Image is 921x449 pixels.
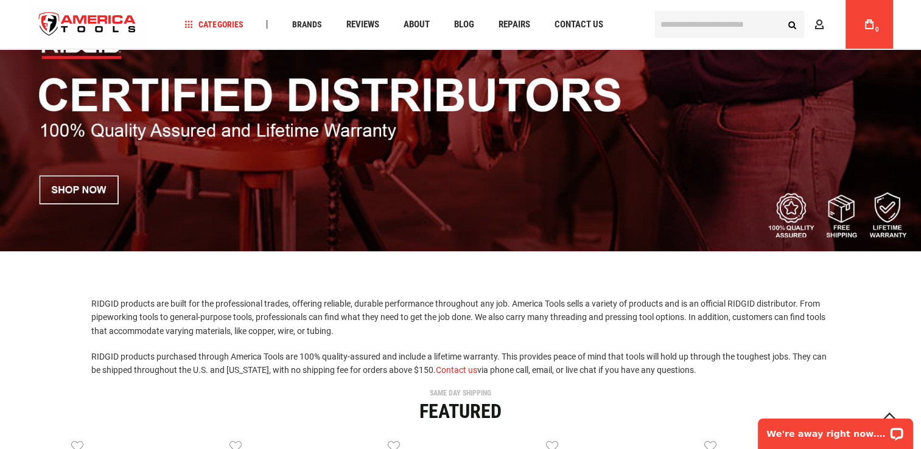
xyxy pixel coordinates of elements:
span: Repairs [498,20,530,29]
a: store logo [29,2,147,47]
span: Contact Us [554,20,603,29]
button: Search [781,13,804,36]
a: Brands [286,16,327,33]
span: Brands [292,20,321,29]
img: America Tools [29,2,147,47]
a: Contact us [436,365,477,375]
span: Reviews [346,20,379,29]
div: SAME DAY SHIPPING [26,389,896,397]
a: Contact Us [548,16,608,33]
p: RIDGID products are built for the professional trades, offering reliable, durable performance thr... [91,297,830,338]
a: Categories [179,16,248,33]
span: About [403,20,429,29]
span: Blog [453,20,474,29]
span: 0 [875,26,879,33]
span: Categories [184,20,243,29]
div: Featured [26,402,896,421]
iframe: LiveChat chat widget [750,411,921,449]
a: Repairs [492,16,535,33]
a: Blog [448,16,479,33]
a: Reviews [340,16,384,33]
a: About [397,16,435,33]
p: RIDGID products purchased through America Tools are 100% quality-assured and include a lifetime w... [91,350,830,377]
